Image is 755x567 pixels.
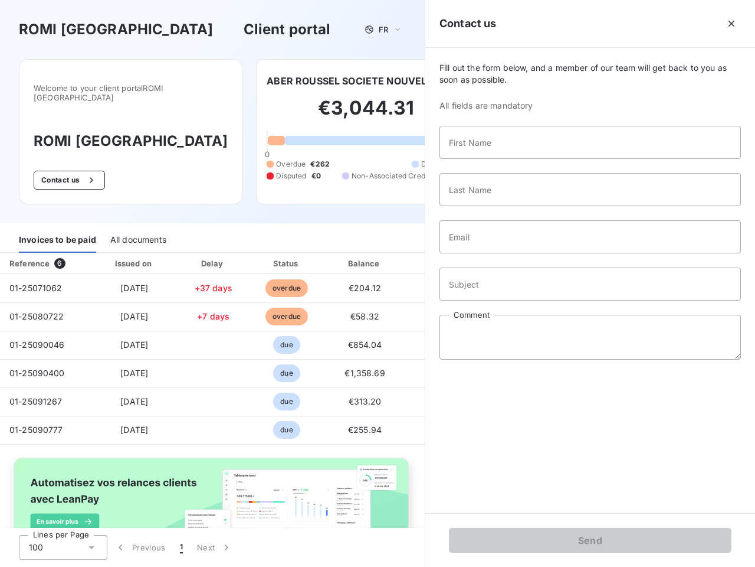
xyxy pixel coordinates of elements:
[265,149,270,159] span: 0
[19,228,96,253] div: Invoices to be paid
[348,340,382,350] span: €854.04
[9,311,64,321] span: 01-25080722
[9,283,63,293] span: 01-25071062
[439,268,741,301] input: placeholder
[439,126,741,159] input: placeholder
[120,311,148,321] span: [DATE]
[348,425,382,435] span: €255.94
[34,131,228,152] h3: ROMI [GEOGRAPHIC_DATA]
[9,425,63,435] span: 01-25090777
[344,368,385,378] span: €1,358.69
[94,258,175,269] div: Issued on
[9,340,65,350] span: 01-25090046
[29,542,43,553] span: 100
[408,258,468,269] div: PDF
[252,258,322,269] div: Status
[273,393,300,410] span: due
[120,340,148,350] span: [DATE]
[439,100,741,112] span: All fields are mandatory
[195,283,232,293] span: +37 days
[244,19,331,40] h3: Client portal
[439,173,741,206] input: placeholder
[310,159,330,170] span: €262
[267,74,465,88] h6: ABER ROUSSEL SOCIETE NOUVELLE SARL
[273,421,300,439] span: due
[173,535,190,560] button: 1
[327,258,403,269] div: Balance
[197,311,229,321] span: +7 days
[352,171,451,181] span: Non-Associated Credit Notes
[350,311,379,321] span: €58.32
[110,228,166,253] div: All documents
[276,159,306,170] span: Overdue
[439,15,497,32] h5: Contact us
[9,259,50,268] div: Reference
[439,220,741,253] input: placeholder
[349,283,381,293] span: €204.12
[9,368,65,378] span: 01-25090400
[120,283,148,293] span: [DATE]
[120,425,148,435] span: [DATE]
[273,364,300,382] span: due
[379,25,388,34] span: FR
[265,279,308,297] span: overdue
[311,171,321,181] span: €0
[265,308,308,325] span: overdue
[349,396,382,406] span: €313.20
[190,535,239,560] button: Next
[267,96,465,132] h2: €3,044.31
[273,336,300,354] span: due
[34,171,105,190] button: Contact us
[120,396,148,406] span: [DATE]
[276,171,306,181] span: Disputed
[107,535,173,560] button: Previous
[439,62,741,86] span: Fill out the form below, and a member of our team will get back to you as soon as possible.
[9,396,63,406] span: 01-25091267
[180,258,247,269] div: Delay
[449,528,731,553] button: Send
[34,83,228,102] span: Welcome to your client portal ROMI [GEOGRAPHIC_DATA]
[54,258,65,269] span: 6
[180,542,183,553] span: 1
[120,368,148,378] span: [DATE]
[421,159,435,170] span: Due
[19,19,213,40] h3: ROMI [GEOGRAPHIC_DATA]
